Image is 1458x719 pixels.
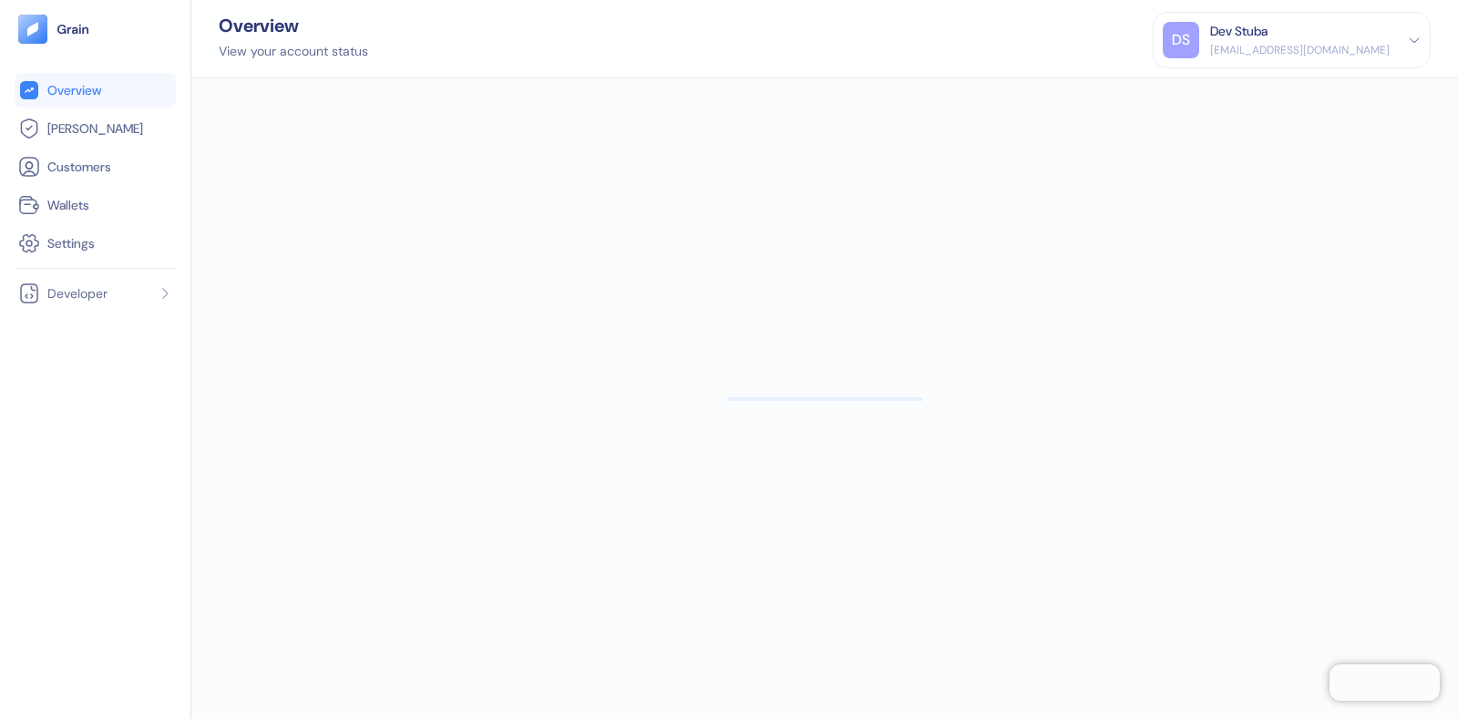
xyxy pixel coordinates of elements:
[219,42,368,61] div: View your account status
[47,158,111,176] span: Customers
[56,23,90,36] img: logo
[18,194,172,216] a: Wallets
[47,234,95,252] span: Settings
[219,16,368,35] div: Overview
[47,196,89,214] span: Wallets
[18,15,47,44] img: logo-tablet-V2.svg
[1163,22,1199,58] div: DS
[1330,664,1440,701] iframe: Chatra live chat
[47,284,108,303] span: Developer
[47,119,143,138] span: [PERSON_NAME]
[18,79,172,101] a: Overview
[18,156,172,178] a: Customers
[47,81,101,99] span: Overview
[1210,42,1390,58] div: [EMAIL_ADDRESS][DOMAIN_NAME]
[18,232,172,254] a: Settings
[1210,22,1268,41] div: Dev Stuba
[18,118,172,139] a: [PERSON_NAME]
